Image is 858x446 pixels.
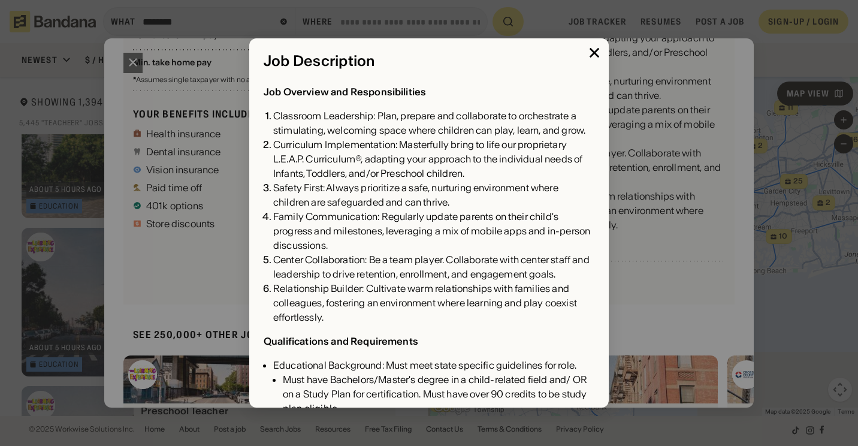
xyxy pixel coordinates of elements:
[273,252,594,281] div: Center Collaboration: Be a team player. Collaborate with center staff and leadership to drive ret...
[283,372,594,415] div: Must have Bachelors/Master's degree in a child-related field and/ OR on a Study Plan for certific...
[273,137,594,180] div: Curriculum Implementation: Masterfully bring to life our proprietary L.E.A.P. Curriculum®, adapti...
[264,86,426,98] div: Job Overview and Responsibilities
[273,358,594,415] div: Educational Background: Must meet state specific guidelines for role.
[273,109,594,137] div: Classroom Leadership: Plan, prepare and collaborate to orchestrate a stimulating, welcoming space...
[264,335,418,347] div: Qualifications and Requirements
[264,53,594,70] div: Job Description
[273,180,594,209] div: Safety First: Always prioritize a safe, nurturing environment where children are safeguarded and ...
[273,281,594,324] div: Relationship Builder: Cultivate warm relationships with families and colleagues, fostering an env...
[273,209,594,252] div: Family Communication: Regularly update parents on their child's progress and milestones, leveragi...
